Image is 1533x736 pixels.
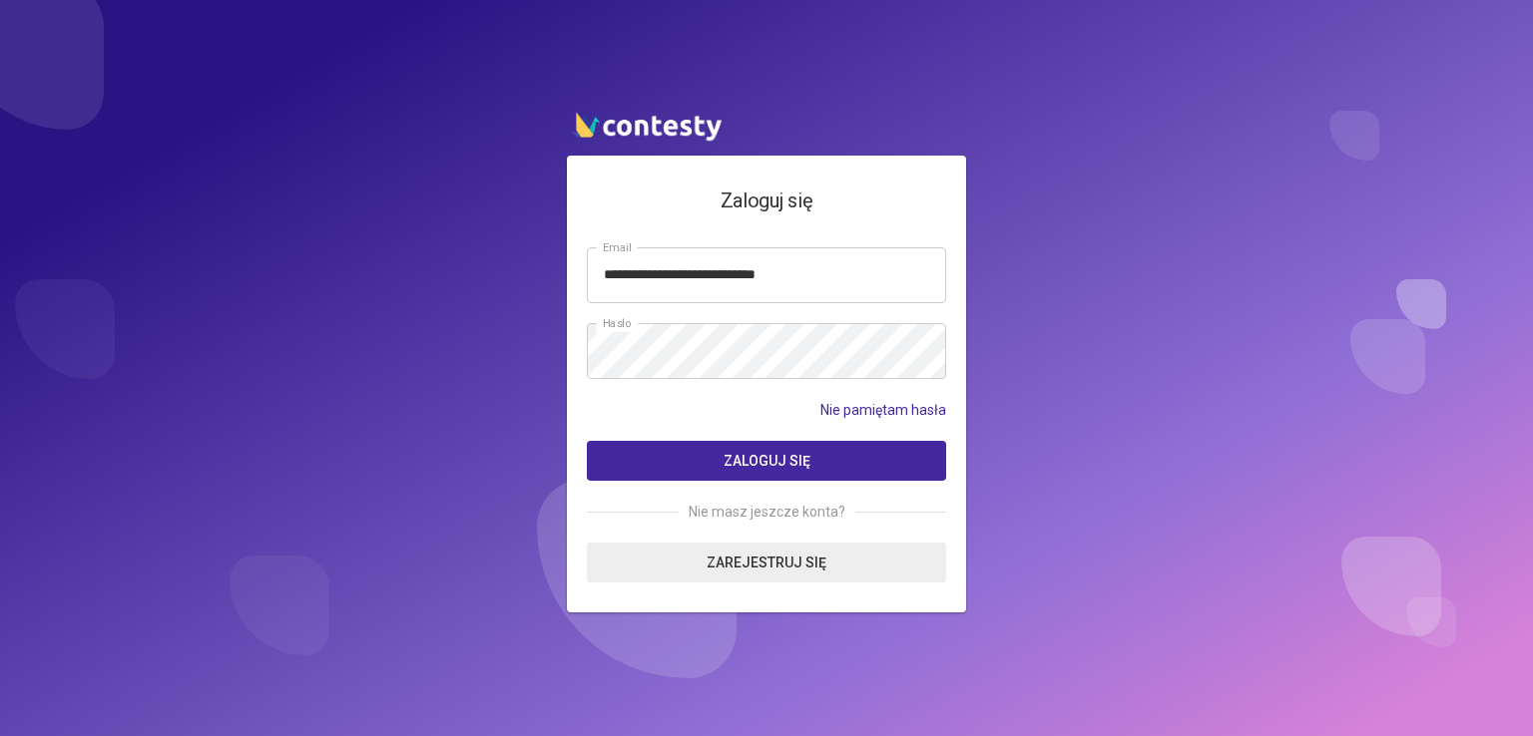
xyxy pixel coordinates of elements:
span: Nie masz jeszcze konta? [679,501,855,523]
span: Zaloguj się [724,453,810,469]
h4: Zaloguj się [587,185,946,216]
img: contesty logo [567,104,727,146]
a: Nie pamiętam hasła [820,399,946,421]
a: Zarejestruj się [587,543,946,582]
button: Zaloguj się [587,441,946,481]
